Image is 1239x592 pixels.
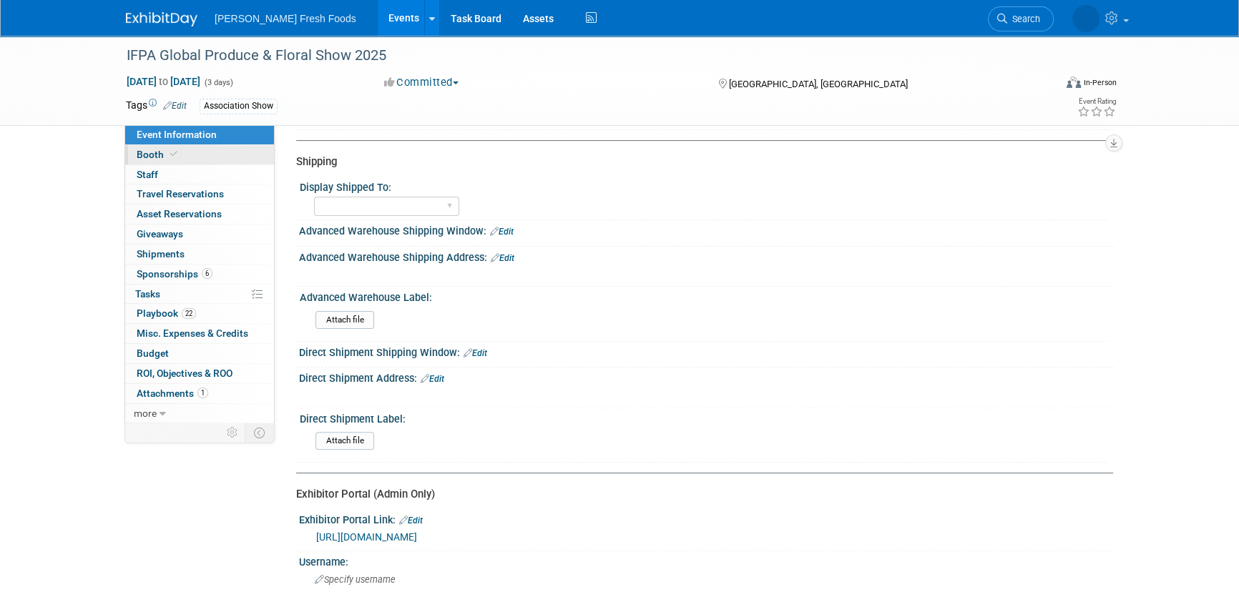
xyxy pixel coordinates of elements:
span: ROI, Objectives & ROO [137,367,232,379]
span: (3 days) [203,78,233,87]
a: Sponsorships6 [125,265,274,284]
button: Committed [379,75,464,90]
div: Advanced Warehouse Shipping Window: [299,220,1113,239]
td: Tags [126,98,187,114]
a: Attachments1 [125,384,274,403]
a: Staff [125,165,274,184]
a: Edit [399,515,423,526]
a: Playbook22 [125,304,274,323]
span: Search [1007,14,1040,24]
div: In-Person [1083,77,1117,88]
span: Shipments [137,248,185,260]
span: Booth [137,149,180,160]
span: Tasks [135,288,160,300]
a: Shipments [125,245,274,264]
span: [GEOGRAPHIC_DATA], [GEOGRAPHIC_DATA] [728,79,907,89]
span: 22 [182,308,196,319]
span: Asset Reservations [137,208,222,219]
span: more [134,408,157,419]
a: Travel Reservations [125,184,274,204]
div: Exhibitor Portal Link: [299,509,1113,528]
span: [PERSON_NAME] Fresh Foods [215,13,356,24]
span: 1 [197,388,208,398]
span: Playbook [137,307,196,319]
div: Exhibitor Portal (Admin Only) [296,487,1102,502]
a: ROI, Objectives & ROO [125,364,274,383]
a: Edit [491,253,514,263]
div: Association Show [200,99,278,114]
a: Budget [125,344,274,363]
div: Advanced Warehouse Label: [300,287,1107,305]
span: Misc. Expenses & Credits [137,327,248,339]
a: Search [988,6,1054,31]
span: 6 [202,268,212,279]
div: IFPA Global Produce & Floral Show 2025 [122,43,1032,69]
span: Budget [137,347,169,359]
img: Format-Inperson.png [1067,77,1081,88]
a: [URL][DOMAIN_NAME] [316,531,417,543]
span: [DATE] [DATE] [126,75,201,88]
img: ExhibitDay [126,12,197,26]
span: Sponsorships [137,268,212,280]
a: Edit [464,348,487,358]
a: Edit [490,227,514,237]
a: Misc. Expenses & Credits [125,324,274,343]
div: Direct Shipment Shipping Window: [299,342,1113,360]
div: Display Shipped To: [300,177,1107,194]
span: to [157,76,170,87]
a: Edit [421,374,444,384]
div: Direct Shipment Address: [299,367,1113,386]
span: Attachments [137,388,208,399]
span: Giveaways [137,228,183,240]
i: Booth reservation complete [170,150,177,158]
a: Giveaways [125,225,274,244]
span: Specify username [315,574,396,585]
a: Event Information [125,125,274,144]
span: Event Information [137,129,217,140]
div: Advanced Warehouse Shipping Address: [299,247,1113,265]
td: Personalize Event Tab Strip [220,423,245,442]
img: Courtney Law [1072,5,1100,32]
a: more [125,404,274,423]
a: Tasks [125,285,274,304]
div: Event Format [969,74,1117,96]
div: Direct Shipment Label: [300,408,1107,426]
span: Travel Reservations [137,188,224,199]
span: Staff [137,169,158,180]
td: Toggle Event Tabs [245,423,275,442]
a: Asset Reservations [125,204,274,224]
div: Shipping [296,154,1102,169]
a: Booth [125,145,274,164]
a: Edit [163,101,187,111]
div: Username: [299,551,1113,569]
div: Event Rating [1077,98,1116,105]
